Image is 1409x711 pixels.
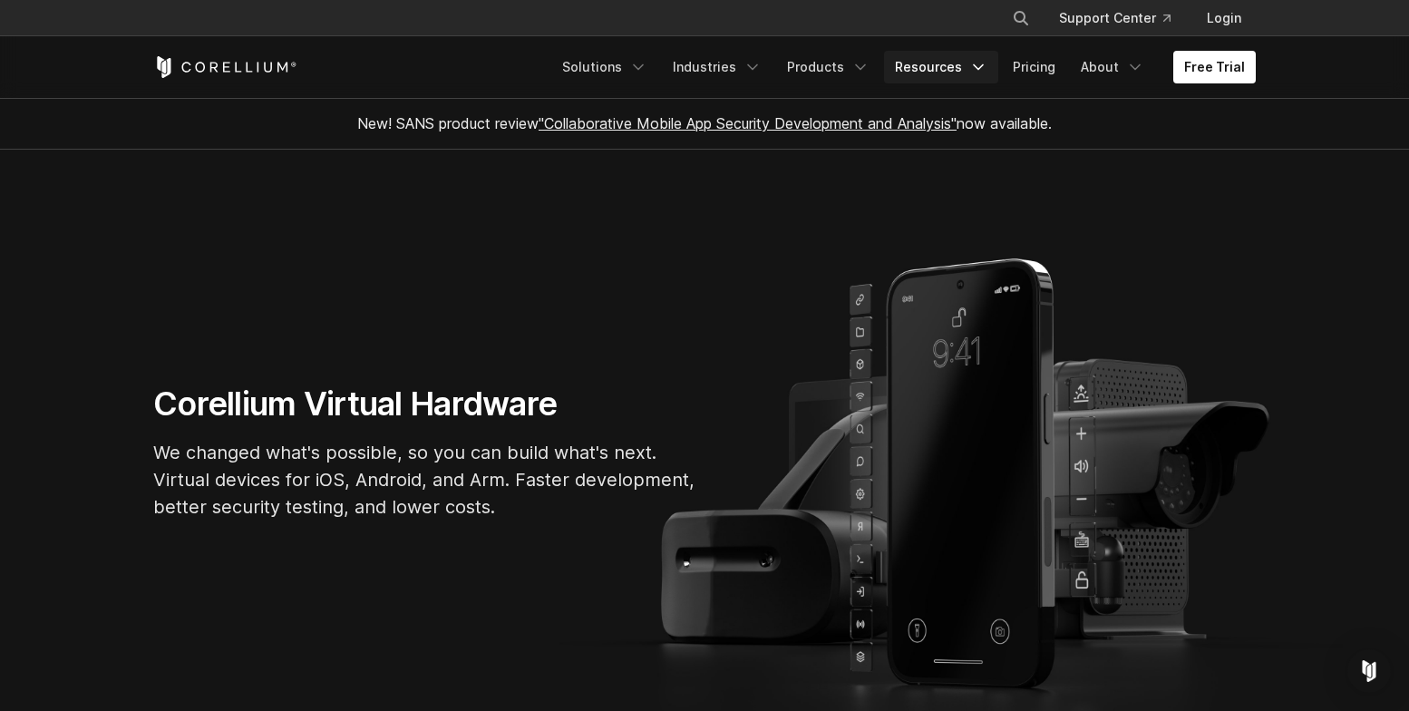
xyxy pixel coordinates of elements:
div: Navigation Menu [551,51,1256,83]
a: Free Trial [1173,51,1256,83]
a: Resources [884,51,998,83]
a: "Collaborative Mobile App Security Development and Analysis" [539,114,957,132]
p: We changed what's possible, so you can build what's next. Virtual devices for iOS, Android, and A... [153,439,697,521]
a: Industries [662,51,773,83]
h1: Corellium Virtual Hardware [153,384,697,424]
a: About [1070,51,1155,83]
span: New! SANS product review now available. [357,114,1052,132]
div: Open Intercom Messenger [1347,649,1391,693]
a: Solutions [551,51,658,83]
a: Products [776,51,880,83]
div: Navigation Menu [990,2,1256,34]
a: Login [1192,2,1256,34]
a: Corellium Home [153,56,297,78]
a: Pricing [1002,51,1066,83]
a: Support Center [1045,2,1185,34]
button: Search [1005,2,1037,34]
